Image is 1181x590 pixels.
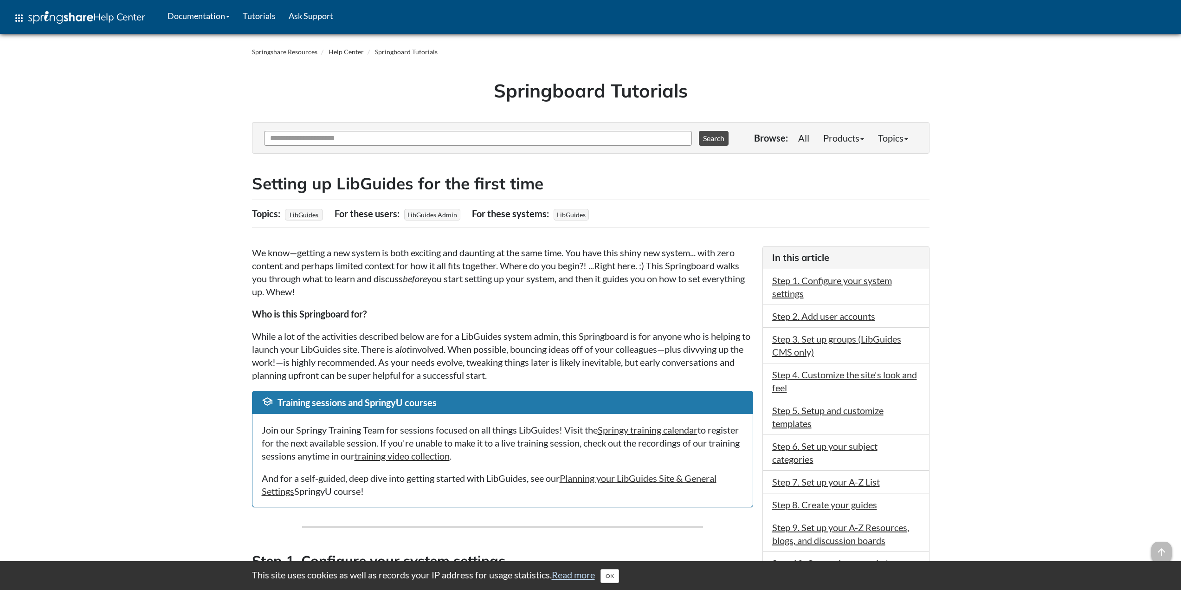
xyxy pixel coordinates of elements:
[262,396,273,407] span: school
[600,569,619,583] button: Close
[772,311,875,322] a: Step 2. Add user accounts
[598,424,697,435] a: Springy training calendar
[252,551,753,572] h3: Step 1. Configure your system settings
[282,4,340,27] a: Ask Support
[871,129,915,147] a: Topics
[816,129,871,147] a: Products
[288,208,320,221] a: LibGuides
[335,205,402,222] div: For these users:
[355,450,450,461] a: training video collection
[552,569,595,580] a: Read more
[252,172,929,195] h2: Setting up LibGuides for the first time
[772,476,880,487] a: Step 7. Set up your A-Z List
[772,499,877,510] a: Step 8. Create your guides
[13,13,25,24] span: apps
[754,131,788,144] p: Browse:
[93,11,145,23] span: Help Center
[772,558,892,582] a: Step 10. Customize your site's domain name
[262,423,743,462] p: Join our Springy Training Team for sessions focused on all things LibGuides! Visit the to registe...
[699,131,729,146] button: Search
[1151,543,1172,554] a: arrow_upward
[278,397,437,408] span: Training sessions and SpringyU courses
[772,251,920,264] h3: In this article
[259,78,923,104] h1: Springboard Tutorials
[252,48,317,56] a: Springshare Resources
[7,4,152,32] a: apps Help Center
[772,369,917,393] a: Step 4. Customize the site's look and feel
[252,330,753,382] p: While a lot of the activities described below are for a LibGuides system admin, this Springboard ...
[403,273,427,284] em: before
[262,472,743,498] p: And for a self-guided, deep dive into getting started with LibGuides, see our SpringyU course!
[329,48,364,56] a: Help Center
[404,209,460,220] span: LibGuides Admin
[772,441,878,465] a: Step 6. Set up your subject categories
[375,48,438,56] a: Springboard Tutorials
[772,333,901,357] a: Step 3. Set up groups (LibGuides CMS only)
[772,522,909,546] a: Step 9. Set up your A-Z Resources, blogs, and discussion boards
[472,205,551,222] div: For these systems:
[161,4,236,27] a: Documentation
[1151,542,1172,562] span: arrow_upward
[772,275,892,299] a: Step 1. Configure your system settings
[252,308,367,319] strong: Who is this Springboard for?
[252,205,283,222] div: Topics:
[791,129,816,147] a: All
[400,344,410,355] em: lot
[554,209,589,220] span: LibGuides
[236,4,282,27] a: Tutorials
[28,11,93,24] img: Springshare
[243,568,939,583] div: This site uses cookies as well as records your IP address for usage statistics.
[252,246,753,298] p: We know—getting a new system is both exciting and daunting at the same time. You have this shiny ...
[772,405,884,429] a: Step 5. Setup and customize templates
